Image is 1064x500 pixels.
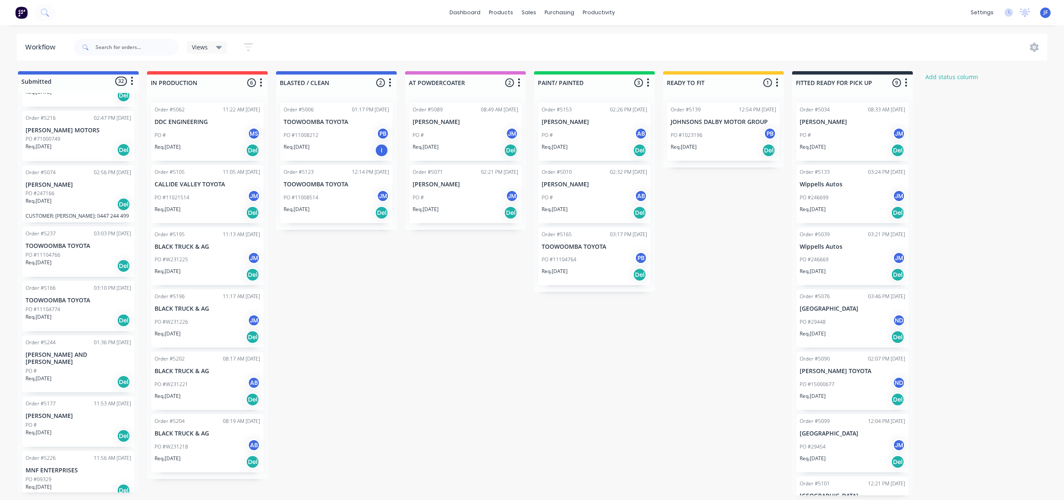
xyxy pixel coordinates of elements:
div: Del [891,268,904,281]
div: Del [246,144,259,157]
div: Del [117,143,130,157]
p: PO #11021514 [155,194,189,201]
div: Order #5006 [284,106,314,113]
p: PO #W231226 [155,318,188,326]
div: Order #509002:07 PM [DATE][PERSON_NAME] TOYOTAPO #15000677NDReq.[DATE]Del [796,352,909,410]
div: Del [891,455,904,469]
p: Req. [DATE] [800,392,826,400]
p: PO #11104774 [26,306,60,313]
div: Order #5216 [26,114,56,122]
div: Order #519511:13 AM [DATE]BLACK TRUCK & AGPO #W231225JMReq.[DATE]Del [151,227,263,286]
div: Del [504,144,517,157]
p: [PERSON_NAME] [542,119,647,126]
p: [PERSON_NAME] MOTORS [26,127,131,134]
div: Order #515302:26 PM [DATE][PERSON_NAME]PO #ABReq.[DATE]Del [538,103,651,161]
p: PO # [800,131,811,139]
input: Search for orders... [96,39,178,56]
div: 01:36 PM [DATE] [94,339,131,346]
p: Req. [DATE] [413,143,439,151]
p: [PERSON_NAME] TOYOTA [800,368,905,375]
div: 11:56 AM [DATE] [94,454,131,462]
div: I [375,144,388,157]
div: Order #5090 [800,355,830,363]
div: Order #5039 [800,231,830,238]
div: Order #513912:54 PM [DATE]JOHNSONS DALBY MOTOR GROUPPO #1023196PBReq.[DATE]Del [667,103,780,161]
div: Order #5244 [26,339,56,346]
p: [PERSON_NAME] [542,181,647,188]
p: Req. [DATE] [155,206,181,213]
p: Req. [DATE] [26,143,52,150]
p: BLACK TRUCK & AG [155,243,260,250]
div: 12:04 PM [DATE] [868,418,905,425]
p: TOOWOOMBA TOYOTA [542,243,647,250]
div: Del [246,268,259,281]
div: Order #500601:17 PM [DATE]TOOWOOMBA TOYOTAPO #11008212PBReq.[DATE]I [280,103,393,161]
p: Req. [DATE] [284,143,310,151]
div: Order #512312:14 PM [DATE]TOOWOOMBA TOYOTAPO #11008514JMReq.[DATE]Del [280,165,393,223]
p: Req. [DATE] [671,143,697,151]
div: Del [891,393,904,406]
div: Order #516503:17 PM [DATE]TOOWOOMBA TOYOTAPO #11104764PBReq.[DATE]Del [538,227,651,286]
div: settings [966,6,998,19]
div: Order #5101 [800,480,830,487]
div: Del [375,206,388,219]
p: CALLIDE VALLEY TOYOTA [155,181,260,188]
div: JM [506,190,518,202]
div: Order #5153 [542,106,572,113]
div: Del [117,375,130,389]
p: TOOWOOMBA TOYOTA [284,181,389,188]
p: PO #W231221 [155,381,188,388]
div: 08:49 AM [DATE] [481,106,518,113]
p: PO #29448 [800,318,826,326]
div: Del [504,206,517,219]
div: Order #5010 [542,168,572,176]
div: Order #519611:17 AM [DATE]BLACK TRUCK & AGPO #W231226JMReq.[DATE]Del [151,289,263,348]
p: PO #W231225 [155,256,188,263]
p: Req. [DATE] [800,455,826,462]
div: purchasing [540,6,578,19]
p: Req. [DATE] [542,143,568,151]
p: Wippells Autos [800,243,905,250]
div: Order #513303:24 PM [DATE]Wippells AutosPO #246699JMReq.[DATE]Del [796,165,909,223]
div: Order #5074 [26,169,56,176]
div: 08:33 AM [DATE] [868,106,905,113]
p: PO #15000677 [800,381,834,388]
div: Del [246,455,259,469]
div: 11:22 AM [DATE] [223,106,260,113]
div: AB [248,439,260,451]
p: PO # [542,131,553,139]
p: PO #W231218 [155,443,188,451]
p: Req. [DATE] [26,197,52,205]
div: Del [891,330,904,344]
div: Order #5089 [413,106,443,113]
div: PB [377,127,389,140]
div: Order #5105 [155,168,185,176]
div: Del [117,259,130,273]
div: JM [893,127,905,140]
div: Order #5139 [671,106,701,113]
p: PO #246669 [800,256,829,263]
p: Req. [DATE] [800,330,826,338]
p: DDC ENGINEERING [155,119,260,126]
div: Order #5202 [155,355,185,363]
div: Del [633,206,646,219]
p: PO #71000749 [26,135,60,143]
div: AB [635,190,647,202]
p: Req. [DATE] [155,392,181,400]
p: Req. [DATE] [155,268,181,275]
div: ND [893,314,905,327]
p: [GEOGRAPHIC_DATA] [800,492,905,500]
p: Req. [DATE] [155,455,181,462]
div: 01:17 PM [DATE] [352,106,389,113]
p: Req. [DATE] [413,206,439,213]
div: JM [506,127,518,140]
div: Order #507102:21 PM [DATE][PERSON_NAME]PO #JMReq.[DATE]Del [409,165,522,223]
p: Req. [DATE] [800,143,826,151]
p: Req. [DATE] [542,268,568,275]
div: Order #5076 [800,293,830,300]
div: Del [762,144,775,157]
div: 03:21 PM [DATE] [868,231,905,238]
div: Order #5034 [800,106,830,113]
div: Order #507402:56 PM [DATE][PERSON_NAME]PO #247166Req.[DATE]DelCUSTOMER: [PERSON_NAME]: 0447 244 499 [22,165,134,223]
p: PO #09329 [26,476,52,483]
